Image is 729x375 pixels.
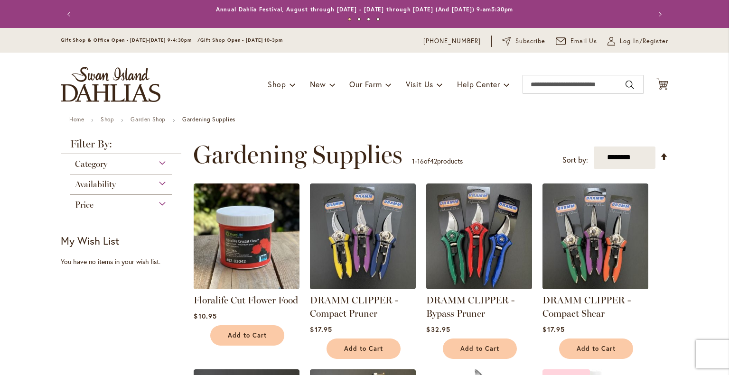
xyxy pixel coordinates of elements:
span: Price [75,200,93,210]
button: 3 of 4 [367,18,370,21]
span: $17.95 [310,325,332,334]
span: Add to Cart [344,345,383,353]
p: - of products [412,154,463,169]
a: Log In/Register [607,37,668,46]
span: Add to Cart [460,345,499,353]
a: Shop [101,116,114,123]
a: [PHONE_NUMBER] [423,37,481,46]
button: Add to Cart [443,338,517,359]
img: Floralife Cut Flower Food [194,183,299,289]
a: Home [69,116,84,123]
span: Log In/Register [620,37,668,46]
a: DRAMM CLIPPER - Compact Pruner [310,282,416,291]
span: Visit Us [406,79,433,89]
a: Floralife Cut Flower Food [194,282,299,291]
span: Gardening Supplies [193,140,402,169]
a: DRAMM CLIPPER - Compact Shear [542,282,648,291]
strong: Filter By: [61,139,181,154]
div: You have no items in your wish list. [61,257,187,266]
img: DRAMM CLIPPER - Bypass Pruner [426,183,532,289]
a: Subscribe [502,37,545,46]
span: Availability [75,179,116,190]
button: 1 of 4 [348,18,351,21]
span: $17.95 [542,325,564,334]
a: DRAMM CLIPPER - Bypass Pruner [426,282,532,291]
a: Garden Shop [131,116,166,123]
span: Add to Cart [228,331,267,339]
a: DRAMM CLIPPER - Bypass Pruner [426,294,514,319]
span: Gift Shop Open - [DATE] 10-3pm [200,37,283,43]
span: Add to Cart [577,345,616,353]
strong: My Wish List [61,234,119,247]
span: Help Center [457,79,500,89]
a: DRAMM CLIPPER - Compact Pruner [310,294,398,319]
button: 2 of 4 [357,18,361,21]
img: DRAMM CLIPPER - Compact Pruner [310,183,416,289]
strong: Gardening Supplies [182,116,235,123]
button: Next [649,5,668,24]
span: 16 [417,156,424,165]
button: 4 of 4 [376,18,380,21]
span: $32.95 [426,325,450,334]
span: 42 [430,156,437,165]
span: $10.95 [194,311,216,320]
a: store logo [61,67,160,102]
span: Our Farm [349,79,382,89]
span: New [310,79,326,89]
button: Add to Cart [210,325,284,346]
span: Category [75,159,107,169]
a: Annual Dahlia Festival, August through [DATE] - [DATE] through [DATE] (And [DATE]) 9-am5:30pm [216,6,514,13]
span: Subscribe [515,37,545,46]
button: Previous [61,5,80,24]
span: 1 [412,156,415,165]
a: Floralife Cut Flower Food [194,294,298,306]
img: DRAMM CLIPPER - Compact Shear [542,183,648,289]
span: Shop [268,79,286,89]
span: Email Us [570,37,598,46]
a: Email Us [556,37,598,46]
button: Add to Cart [327,338,401,359]
button: Add to Cart [559,338,633,359]
span: Gift Shop & Office Open - [DATE]-[DATE] 9-4:30pm / [61,37,200,43]
label: Sort by: [562,151,588,169]
a: DRAMM CLIPPER - Compact Shear [542,294,631,319]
